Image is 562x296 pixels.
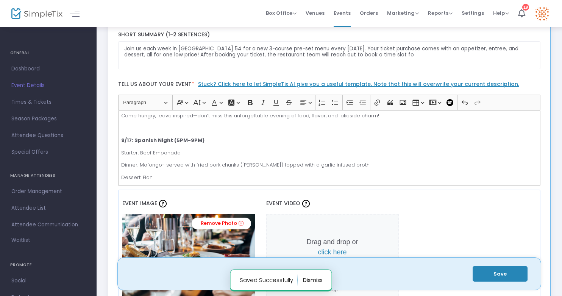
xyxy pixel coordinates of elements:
span: Box Office [266,9,297,17]
span: Order Management [11,187,85,196]
h4: GENERAL [10,45,86,61]
p: Dessert: Flan [121,174,537,181]
span: Special Offers [11,147,85,157]
span: Event Video [266,199,300,207]
div: Editor toolbar [118,95,541,110]
div: Rich Text Editor, main [118,110,541,186]
span: Attendee Communication [11,220,85,230]
span: Attendee Questions [11,131,85,140]
span: Waitlist [11,237,30,244]
img: question-mark [159,200,167,207]
span: Dashboard [11,64,85,74]
img: question-mark [302,200,310,207]
span: Event Image [122,199,157,207]
span: Attendee List [11,203,85,213]
div: 19 [522,4,529,11]
p: Starter: Beef Empanada [121,149,537,157]
p: Come hungry, leave inspired—don’t miss this unforgettable evening of food, flavor, and lakeside c... [121,112,537,120]
span: Short Summary (1-2 Sentences) [118,31,210,38]
span: Times & Tickets [11,97,85,107]
button: Paragraph [120,97,171,108]
span: Social [11,276,85,286]
span: click here [318,248,347,256]
span: Help [493,9,509,17]
span: Paragraph [123,98,162,107]
span: Marketing [387,9,419,17]
h4: PROMOTE [10,257,86,273]
span: Reports [428,9,453,17]
label: Tell us about your event [114,77,544,95]
span: Event Details [11,81,85,90]
span: Orders [360,3,378,23]
button: Save [473,266,528,282]
p: Saved Successfully [240,274,298,286]
p: Drag and drop or [301,237,364,257]
span: Venues [306,3,325,23]
button: dismiss [303,274,323,286]
a: Remove Photo [192,218,251,229]
a: Stuck? Click here to let SimpleTix AI give you a useful template. Note that this will overwrite y... [198,80,519,88]
span: Settings [462,3,484,23]
p: Dinner: Mofongo- served with fried pork chunks ([PERSON_NAME]) topped with a garlic infused broth [121,161,537,169]
span: Season Packages [11,114,85,124]
h4: MANAGE ATTENDEES [10,168,86,183]
span: Events [334,3,351,23]
strong: 9/17: Spanish Night (5PM-9PM) [121,137,205,144]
